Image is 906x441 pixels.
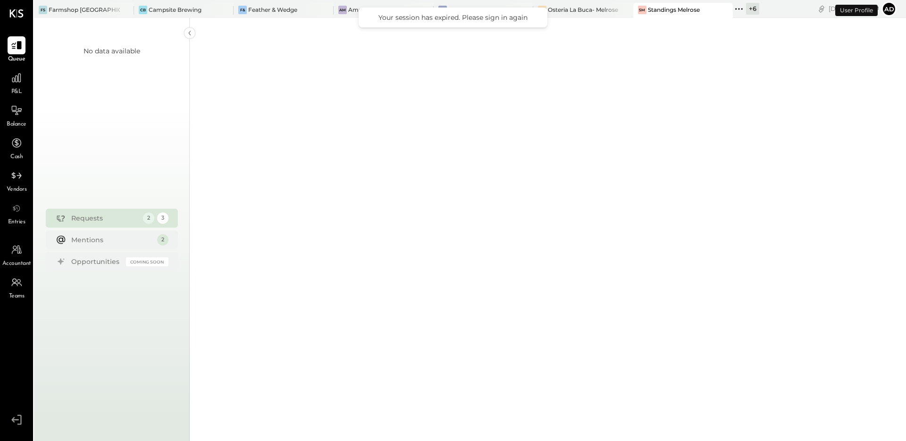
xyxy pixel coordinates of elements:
[8,55,25,64] span: Queue
[7,186,27,194] span: Vendors
[817,4,826,14] div: copy link
[126,257,168,266] div: Coming Soon
[0,134,33,161] a: Cash
[348,6,367,14] div: Amara
[248,6,297,14] div: Feather & Wedge
[0,69,33,96] a: P&L
[238,6,247,14] div: F&
[438,6,447,14] div: OL
[7,120,26,129] span: Balance
[548,6,618,14] div: Osteria La Buca- Melrose
[835,5,878,16] div: User Profile
[157,234,168,246] div: 2
[9,292,25,301] span: Teams
[0,167,33,194] a: Vendors
[448,6,520,14] div: Osteria La Buca- [PERSON_NAME][GEOGRAPHIC_DATA]
[71,213,138,223] div: Requests
[8,218,25,227] span: Entries
[10,153,23,161] span: Cash
[84,46,140,56] div: No data available
[0,241,33,268] a: Accountant
[538,6,546,14] div: OL
[0,36,33,64] a: Queue
[143,212,154,224] div: 2
[338,6,347,14] div: Am
[0,199,33,227] a: Entries
[71,257,121,266] div: Opportunities
[139,6,147,14] div: CB
[49,6,120,14] div: Farmshop [GEOGRAPHIC_DATA][PERSON_NAME]
[0,273,33,301] a: Teams
[746,3,759,15] div: + 6
[149,6,201,14] div: Campsite Brewing
[881,1,897,17] button: Ad
[829,4,879,13] div: [DATE]
[71,235,152,245] div: Mentions
[648,6,700,14] div: Standings Melrose
[157,212,168,224] div: 3
[638,6,646,14] div: SM
[11,88,22,96] span: P&L
[0,102,33,129] a: Balance
[368,13,538,22] div: Your session has expired. Please sign in again
[2,260,31,268] span: Accountant
[39,6,47,14] div: FS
